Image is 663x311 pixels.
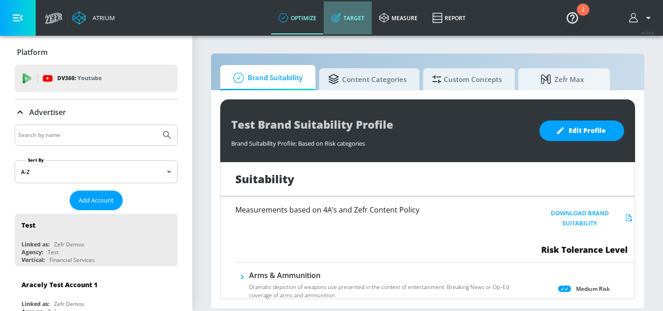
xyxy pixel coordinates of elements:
button: Add Account [70,191,123,210]
div: Platform [15,39,178,65]
div: Atrium [89,14,115,22]
div: Agency: [22,248,43,256]
span: Content Categories [328,68,407,90]
span: Add Account [79,195,114,206]
div: Vertical: [22,256,45,264]
div: Test [22,221,35,229]
div: TestLinked as:Zefr DemosAgency:TestVertical:Financial Services [15,214,178,266]
p: DV360: [57,73,102,83]
h6: Measurements based on 4A’s and Zefr Content Policy [235,206,501,213]
div: Financial Services [49,256,95,264]
a: measure [372,1,425,34]
button: Open Resource Center, 2 new notifications [560,5,585,30]
p: Platform [17,47,48,57]
a: Report [425,1,473,34]
div: Zefr Demos [54,240,84,248]
span: Edit Profile [558,125,606,136]
span: v 4.24.0 [641,30,654,35]
div: Linked as: [22,300,49,308]
span: Brand Suitability [229,67,303,89]
a: Target [324,1,372,34]
p: Dramatic depiction of weapons use presented in the context of entertainment. Breaking News or Op–... [249,283,521,300]
div: Brand Suitability Profile: Based on Risk categories [231,135,530,147]
a: Atrium [72,11,115,25]
a: optimize [271,1,324,34]
div: Zefr Demos [54,300,84,308]
div: Arms & AmmunitionDramatic depiction of weapons use presented in the context of entertainment. Bre... [249,270,521,305]
h1: Suitability [235,171,294,186]
h6: Arms & Ammunition [249,270,521,280]
div: Test [48,248,59,256]
input: Search by name [18,129,157,141]
div: A-Z [15,160,178,183]
p: Youtube [77,73,102,83]
label: Sort By [26,157,46,163]
div: DV360: Youtube [15,65,178,92]
div: Advertiser [15,99,178,125]
span: Custom Concepts [432,68,502,90]
button: Download Brand Suitability [535,206,635,231]
div: 2 [581,10,585,22]
div: Aracely Test Account 1 [22,280,98,289]
button: Edit Profile [539,120,624,141]
span: Risk Tolerance Level [541,244,628,255]
span: Zefr Max [527,68,597,90]
p: Advertiser [29,107,66,117]
div: Linked as: [22,240,49,248]
p: Medium Risk [576,284,610,294]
